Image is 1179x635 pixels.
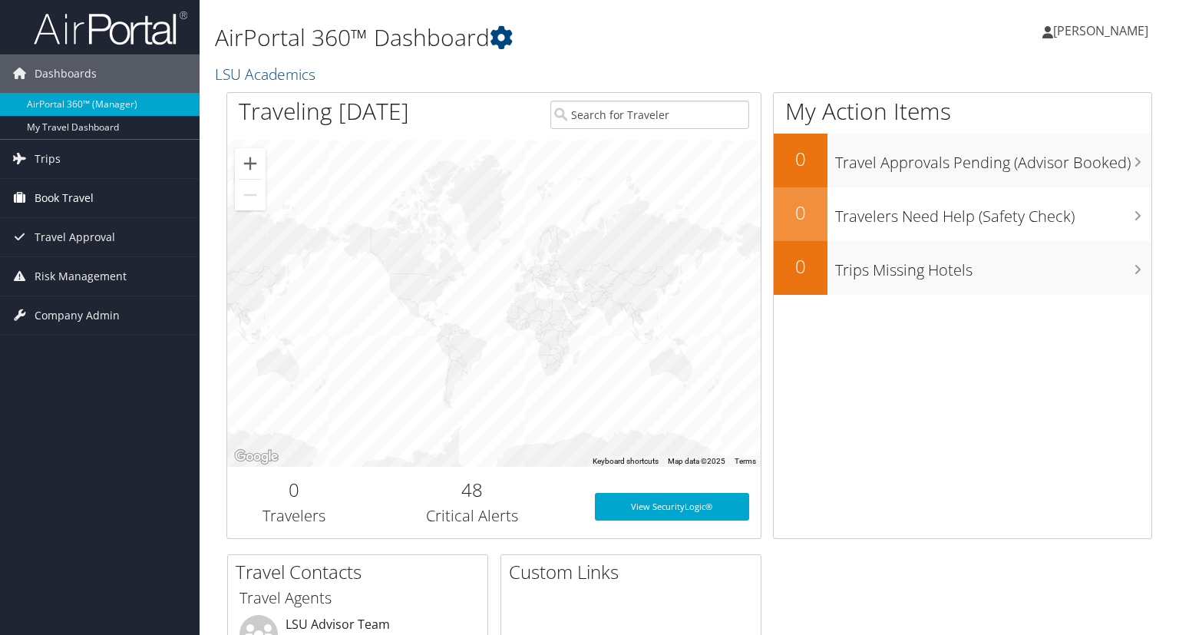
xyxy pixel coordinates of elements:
[774,200,827,226] h2: 0
[835,198,1151,227] h3: Travelers Need Help (Safety Check)
[239,95,409,127] h1: Traveling [DATE]
[35,55,97,93] span: Dashboards
[595,493,750,521] a: View SecurityLogic®
[774,146,827,172] h2: 0
[735,457,756,465] a: Terms (opens in new tab)
[835,144,1151,174] h3: Travel Approvals Pending (Advisor Booked)
[35,257,127,296] span: Risk Management
[35,296,120,335] span: Company Admin
[239,477,349,503] h2: 0
[235,148,266,179] button: Zoom in
[668,457,725,465] span: Map data ©2025
[231,447,282,467] img: Google
[593,456,659,467] button: Keyboard shortcuts
[774,241,1151,295] a: 0Trips Missing Hotels
[35,140,61,178] span: Trips
[774,134,1151,187] a: 0Travel Approvals Pending (Advisor Booked)
[774,187,1151,241] a: 0Travelers Need Help (Safety Check)
[835,252,1151,281] h3: Trips Missing Hotels
[236,559,487,585] h2: Travel Contacts
[550,101,750,129] input: Search for Traveler
[239,587,476,609] h3: Travel Agents
[1053,22,1148,39] span: [PERSON_NAME]
[1042,8,1164,54] a: [PERSON_NAME]
[239,505,349,527] h3: Travelers
[372,477,572,503] h2: 48
[35,179,94,217] span: Book Travel
[509,559,761,585] h2: Custom Links
[372,505,572,527] h3: Critical Alerts
[215,21,847,54] h1: AirPortal 360™ Dashboard
[774,95,1151,127] h1: My Action Items
[774,253,827,279] h2: 0
[34,10,187,46] img: airportal-logo.png
[235,180,266,210] button: Zoom out
[231,447,282,467] a: Open this area in Google Maps (opens a new window)
[215,64,319,84] a: LSU Academics
[35,218,115,256] span: Travel Approval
